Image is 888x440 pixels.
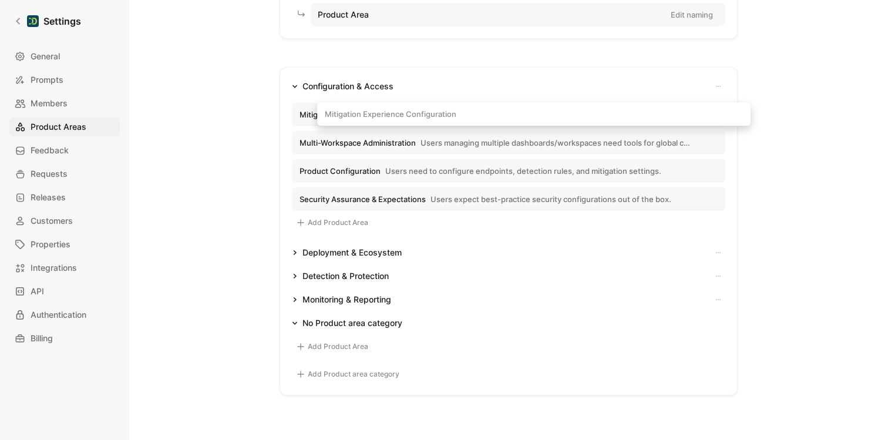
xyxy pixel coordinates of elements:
a: Properties [9,235,120,254]
div: Deployment & Ecosystem [302,246,402,260]
span: API [31,284,44,298]
a: Integrations [9,258,120,277]
span: Properties [31,237,70,251]
div: Detection & Protection [302,269,389,283]
span: Product Area [318,8,369,22]
span: Authentication [31,308,86,322]
button: Detection & Protection [287,269,393,283]
span: Prompts [31,73,63,87]
a: API [9,282,120,301]
a: Requests [9,164,120,183]
button: Add Product Area [292,340,372,354]
button: Add Product area category [292,367,403,381]
div: No Product area category [302,316,402,330]
a: Authentication [9,305,120,324]
span: Customers [31,214,73,228]
span: Billing [31,331,53,345]
div: Monitoring & Reporting [302,293,391,307]
button: Product ConfigurationUsers need to configure endpoints, detection rules, and mitigation settings. [292,159,725,183]
a: Feedback [9,141,120,160]
button: Multi-Workspace AdministrationUsers managing multiple dashboards/workspaces need tools for global... [292,131,725,154]
span: General [31,49,60,63]
h1: Settings [43,14,81,28]
button: Deployment & Ecosystem [287,246,406,260]
div: Configuration & Access [302,79,393,93]
a: Customers [9,211,120,230]
span: Members [31,96,68,110]
div: Mitigation Experience Configuration [317,102,751,126]
span: Product Configuration [300,166,381,176]
button: Add Product Area [292,216,372,230]
span: Integrations [31,261,77,275]
button: Configuration & Access [287,79,398,93]
span: Product Areas [31,120,86,134]
span: Users need to configure endpoints, detection rules, and mitigation settings. [385,166,661,176]
a: Settings [9,9,86,33]
span: Users expect best-practice security configurations out of the box. [430,194,671,204]
span: Mitigation Experience Configuration [300,109,431,120]
span: Users managing multiple dashboards/workspaces need tools for global changes or bulk actions. [421,137,692,148]
a: Product Areas [9,117,120,136]
a: Members [9,94,120,113]
span: Feedback [31,143,69,157]
button: Mitigation Experience ConfigurationUsers want control over CAPTCHA, Block page, Device Check cont... [292,103,725,126]
span: Releases [31,190,66,204]
a: Releases [9,188,120,207]
button: Edit naming [665,6,718,23]
a: Billing [9,329,120,348]
a: General [9,47,120,66]
span: Requests [31,167,68,181]
a: Prompts [9,70,120,89]
span: Security Assurance & Expectations [300,194,426,204]
button: Security Assurance & ExpectationsUsers expect best-practice security configurations out of the box. [292,187,725,211]
button: Monitoring & Reporting [287,293,396,307]
span: Multi-Workspace Administration [300,137,416,148]
button: No Product area category [287,316,407,330]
